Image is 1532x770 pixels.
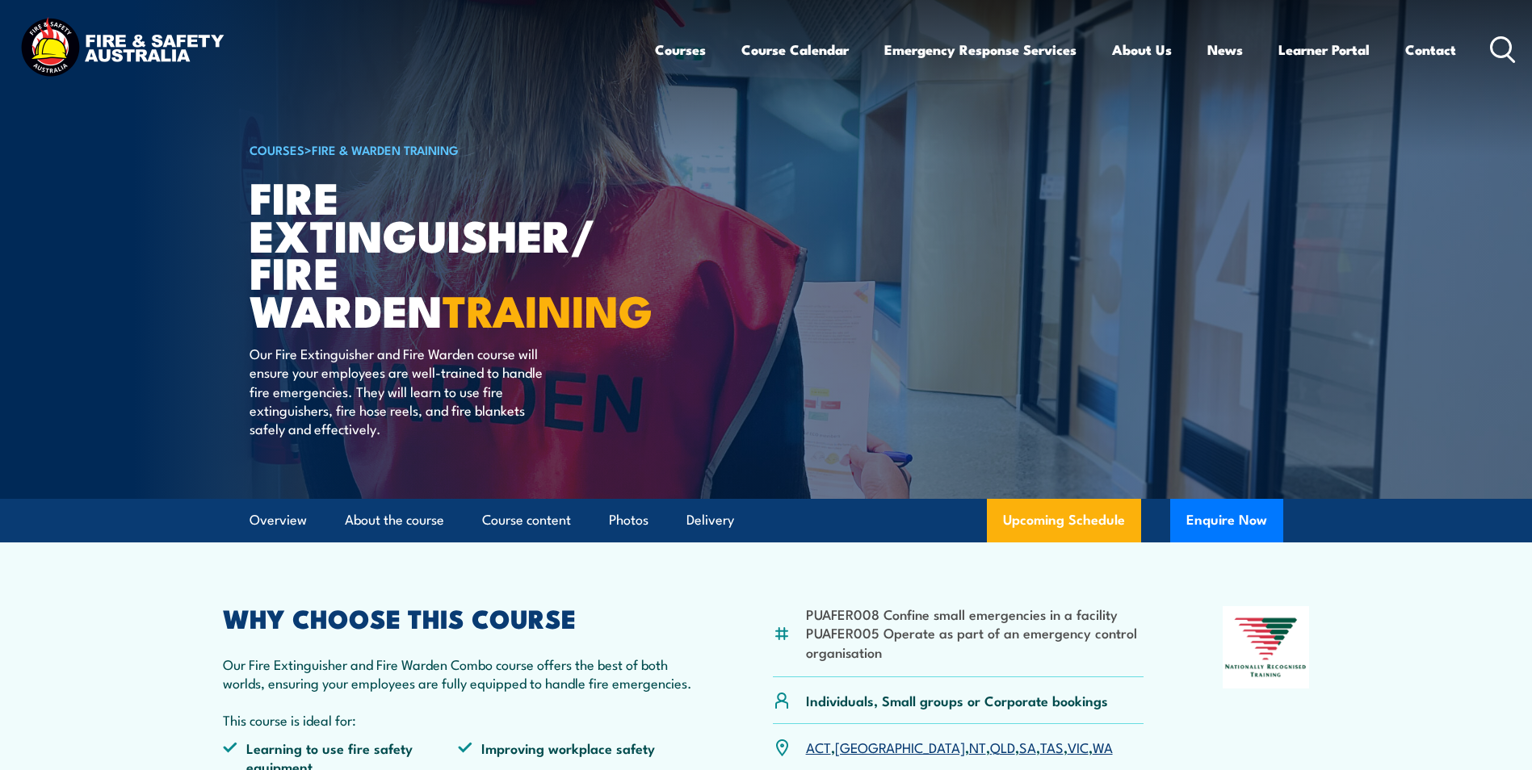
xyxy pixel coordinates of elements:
h1: Fire Extinguisher/ Fire Warden [250,178,648,329]
a: Course content [482,499,571,542]
li: PUAFER005 Operate as part of an emergency control organisation [806,623,1144,661]
a: Course Calendar [741,28,849,71]
p: Individuals, Small groups or Corporate bookings [806,691,1108,709]
li: PUAFER008 Confine small emergencies in a facility [806,605,1144,623]
a: VIC [1068,737,1089,756]
a: Emergency Response Services [884,28,1077,71]
p: This course is ideal for: [223,710,695,729]
a: Learner Portal [1278,28,1370,71]
a: News [1207,28,1243,71]
a: SA [1019,737,1036,756]
a: About the course [345,499,444,542]
a: Courses [655,28,706,71]
a: Contact [1405,28,1456,71]
a: ACT [806,737,831,756]
a: Delivery [686,499,734,542]
h2: WHY CHOOSE THIS COURSE [223,606,695,629]
p: , , , , , , , [806,738,1113,756]
a: QLD [990,737,1015,756]
a: TAS [1040,737,1064,756]
a: WA [1093,737,1113,756]
strong: TRAINING [443,275,653,342]
button: Enquire Now [1170,499,1283,542]
a: Overview [250,499,307,542]
a: Fire & Warden Training [312,140,459,158]
p: Our Fire Extinguisher and Fire Warden course will ensure your employees are well-trained to handl... [250,344,544,438]
a: About Us [1112,28,1172,71]
a: Upcoming Schedule [987,499,1141,542]
a: [GEOGRAPHIC_DATA] [835,737,965,756]
p: Our Fire Extinguisher and Fire Warden Combo course offers the best of both worlds, ensuring your ... [223,655,695,693]
a: Photos [609,499,648,542]
a: NT [969,737,986,756]
h6: > [250,140,648,159]
a: COURSES [250,140,304,158]
img: Nationally Recognised Training logo. [1223,606,1310,688]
